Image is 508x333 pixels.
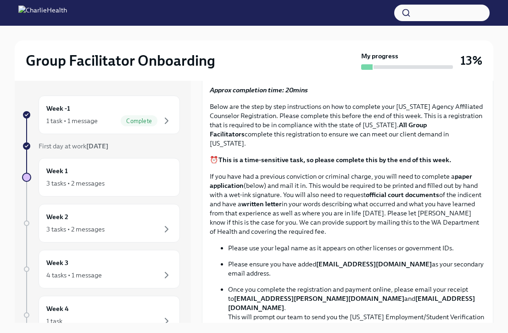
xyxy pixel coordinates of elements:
strong: My progress [361,51,398,61]
strong: [EMAIL_ADDRESS][DOMAIN_NAME] [316,260,432,268]
strong: [EMAIL_ADDRESS][DOMAIN_NAME] [228,294,475,312]
strong: [EMAIL_ADDRESS][PERSON_NAME][DOMAIN_NAME] [234,294,404,303]
span: Complete [121,118,157,124]
h6: Week 4 [46,304,69,314]
p: Below are the step by step instructions on how to complete your [US_STATE] Agency Affiliated Coun... [210,102,486,148]
a: Week -11 task • 1 messageComplete [22,96,180,134]
h6: Week -1 [46,103,70,113]
span: First day at work [39,142,108,150]
strong: official court documents [366,191,439,199]
strong: Approx completion time: 20mins [210,86,308,94]
div: 3 tasks • 2 messages [46,179,105,188]
div: 1 task • 1 message [46,116,98,125]
a: Week 13 tasks • 2 messages [22,158,180,197]
p: Please ensure you have added as your secondary email address. [228,260,486,278]
strong: written letter [241,200,282,208]
h6: Week 2 [46,212,68,222]
a: Week 34 tasks • 1 message [22,250,180,288]
p: If you have had a previous conviction or criminal charge, you will need to complete a (below) and... [210,172,486,236]
h6: Week 1 [46,166,68,176]
h2: Group Facilitator Onboarding [26,51,215,70]
div: 1 task [46,316,62,326]
h3: 13% [460,52,482,69]
a: First day at work[DATE] [22,141,180,151]
p: ⏰ [210,155,486,164]
strong: [DATE] [86,142,108,150]
div: 4 tasks • 1 message [46,271,102,280]
strong: All Group Facilitators [210,121,427,138]
a: Week 23 tasks • 2 messages [22,204,180,243]
p: Please use your legal name as it appears on other licenses or government IDs. [228,243,486,253]
strong: paper application [210,172,472,190]
div: 3 tasks • 2 messages [46,225,105,234]
h6: Week 3 [46,258,68,268]
strong: This is a time-sensitive task, so please complete this by the end of this week. [218,156,451,164]
img: CharlieHealth [18,6,67,20]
